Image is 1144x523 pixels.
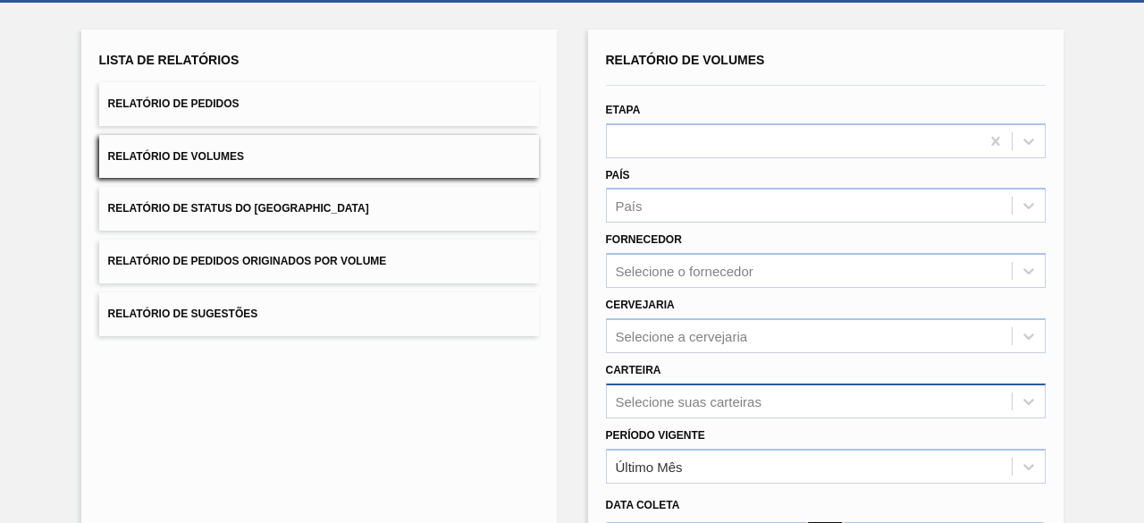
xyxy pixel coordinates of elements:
[99,82,539,126] button: Relatório de Pedidos
[606,233,682,246] label: Fornecedor
[108,202,369,215] span: Relatório de Status do [GEOGRAPHIC_DATA]
[616,393,761,409] div: Selecione suas carteiras
[616,198,643,214] div: País
[616,459,683,474] div: Último Mês
[606,104,641,116] label: Etapa
[99,53,240,67] span: Lista de Relatórios
[616,264,753,279] div: Selecione o fornecedor
[606,169,630,181] label: País
[606,53,765,67] span: Relatório de Volumes
[606,299,675,311] label: Cervejaria
[108,150,244,163] span: Relatório de Volumes
[606,499,680,511] span: Data coleta
[99,135,539,179] button: Relatório de Volumes
[616,328,748,343] div: Selecione a cervejaria
[108,308,258,320] span: Relatório de Sugestões
[99,240,539,283] button: Relatório de Pedidos Originados por Volume
[108,97,240,110] span: Relatório de Pedidos
[606,364,661,376] label: Carteira
[99,292,539,336] button: Relatório de Sugestões
[606,429,705,442] label: Período Vigente
[108,255,387,267] span: Relatório de Pedidos Originados por Volume
[99,187,539,231] button: Relatório de Status do [GEOGRAPHIC_DATA]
